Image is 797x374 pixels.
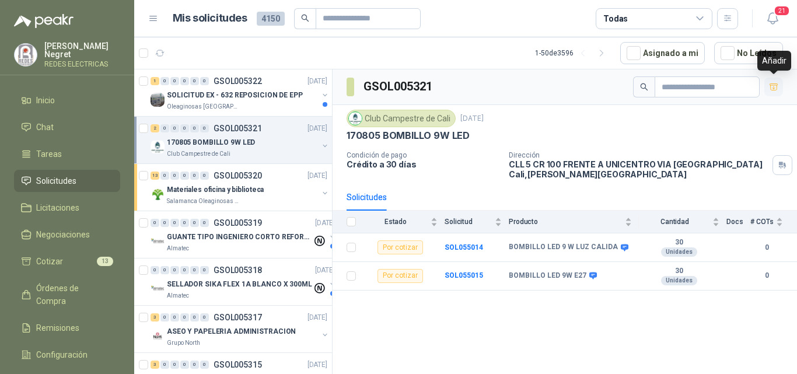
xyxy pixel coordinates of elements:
span: Negociaciones [36,228,90,241]
div: 13 [151,172,159,180]
b: 30 [639,238,719,247]
h1: Mis solicitudes [173,10,247,27]
a: SOL055015 [445,271,483,279]
div: 0 [200,124,209,132]
img: Company Logo [151,140,165,154]
div: 0 [170,77,179,85]
b: SOL055014 [445,243,483,251]
div: 0 [170,266,179,274]
div: 0 [160,77,169,85]
p: [DATE] [307,123,327,134]
div: 0 [170,172,179,180]
span: search [301,14,309,22]
div: Unidades [661,247,697,257]
th: Solicitud [445,211,509,233]
div: 0 [190,313,199,321]
p: GSOL005319 [214,219,262,227]
span: Remisiones [36,321,79,334]
p: Almatec [167,244,189,253]
div: 0 [200,361,209,369]
button: No Leídos [714,42,783,64]
p: GSOL005320 [214,172,262,180]
button: 21 [762,8,783,29]
div: 0 [180,124,189,132]
span: 4150 [257,12,285,26]
a: Negociaciones [14,223,120,246]
p: GSOL005321 [214,124,262,132]
div: 0 [180,313,189,321]
span: Inicio [36,94,55,107]
p: GSOL005317 [214,313,262,321]
div: 0 [170,313,179,321]
a: 3 0 0 0 0 0 GSOL005317[DATE] Company LogoASEO Y PAPELERIA ADMINISTRACIONGrupo North [151,310,330,348]
span: Cantidad [639,218,710,226]
th: Producto [509,211,639,233]
p: SOLICITUD EX - 632 REPOSICION DE EPP [167,90,303,101]
span: Producto [509,218,623,226]
div: 1 - 50 de 3596 [535,44,611,62]
div: 0 [160,172,169,180]
img: Company Logo [151,329,165,343]
div: 3 [151,313,159,321]
img: Company Logo [151,235,165,249]
a: Cotizar13 [14,250,120,272]
div: 0 [160,124,169,132]
div: 0 [190,172,199,180]
div: 0 [180,172,189,180]
div: 0 [190,361,199,369]
p: [DATE] [307,359,327,370]
img: Company Logo [349,112,362,125]
img: Company Logo [151,187,165,201]
div: 0 [170,219,179,227]
p: Materiales oficina y biblioteca [167,184,264,195]
span: Órdenes de Compra [36,282,109,307]
div: 0 [180,361,189,369]
a: Inicio [14,89,120,111]
span: Estado [363,218,428,226]
span: Tareas [36,148,62,160]
b: 30 [639,267,719,276]
div: 0 [190,77,199,85]
a: Configuración [14,344,120,366]
span: Solicitudes [36,174,76,187]
div: Solicitudes [347,191,387,204]
a: Licitaciones [14,197,120,219]
p: GSOL005315 [214,361,262,369]
img: Company Logo [151,282,165,296]
div: Club Campestre de Cali [347,110,456,127]
div: Añadir [757,51,791,71]
div: 0 [200,172,209,180]
div: 0 [160,266,169,274]
div: Por cotizar [377,269,423,283]
a: Chat [14,116,120,138]
p: [DATE] [307,312,327,323]
p: ASEO Y PAPELERIA ADMINISTRACION [167,326,296,337]
a: 0 0 0 0 0 0 GSOL005319[DATE] Company LogoGUANTE TIPO INGENIERO CORTO REFORZADOAlmatec [151,216,337,253]
p: Almatec [167,291,189,300]
p: Grupo North [167,338,200,348]
p: SELLADOR SIKA FLEX 1A BLANCO X 300ML [167,279,312,290]
p: Club Campestre de Cali [167,149,230,159]
span: 21 [774,5,790,16]
div: 0 [170,361,179,369]
span: 13 [97,257,113,266]
a: 0 0 0 0 0 0 GSOL005318[DATE] Company LogoSELLADOR SIKA FLEX 1A BLANCO X 300MLAlmatec [151,263,337,300]
p: [DATE] [307,170,327,181]
p: Oleaginosas [GEOGRAPHIC_DATA][PERSON_NAME] [167,102,240,111]
div: 0 [200,266,209,274]
div: 0 [160,313,169,321]
p: GUANTE TIPO INGENIERO CORTO REFORZADO [167,232,312,243]
div: 0 [200,77,209,85]
p: [DATE] [307,76,327,87]
div: 0 [180,77,189,85]
img: Company Logo [15,44,37,66]
h3: GSOL005321 [363,78,434,96]
a: Tareas [14,143,120,165]
span: Licitaciones [36,201,79,214]
p: REDES ELECTRICAS [44,61,120,68]
p: 170805 BOMBILLO 9W LED [347,130,470,142]
a: 1 0 0 0 0 0 GSOL005322[DATE] Company LogoSOLICITUD EX - 632 REPOSICION DE EPPOleaginosas [GEOGRAP... [151,74,330,111]
p: [PERSON_NAME] Negret [44,42,120,58]
b: BOMBILLO LED 9 W LUZ CALIDA [509,243,618,252]
div: 0 [200,219,209,227]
